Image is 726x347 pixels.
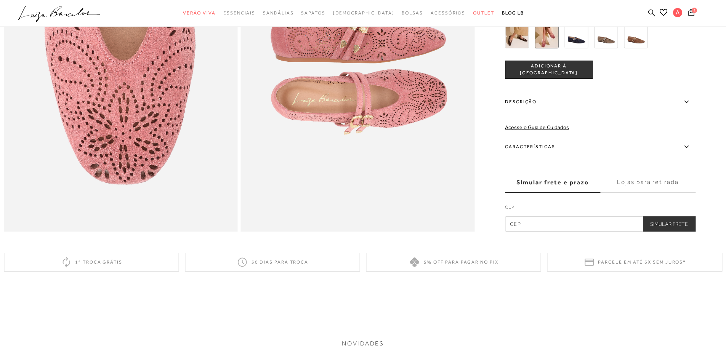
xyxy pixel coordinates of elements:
img: SAPATILHA EM CAMURÇA VAZADA COM FIVELAS CAFÉ [505,25,529,48]
span: BLOG LB [502,10,524,16]
span: [DEMOGRAPHIC_DATA] [333,10,394,16]
button: A [670,8,686,19]
label: Simular frete e prazo [505,172,600,193]
div: 5% off para pagar no PIX [366,253,541,272]
a: noSubCategoriesText [333,6,394,20]
div: Parcele em até 6x sem juros* [547,253,722,272]
a: noSubCategoriesText [301,6,325,20]
a: noSubCategoriesText [263,6,293,20]
span: 1 [692,8,697,13]
span: A [673,8,682,17]
img: SAPATILHA EM CAMURÇA VAZADA COM FIVELAS ROSA QUARTZO [535,25,558,48]
a: noSubCategoriesText [223,6,255,20]
a: noSubCategoriesText [431,6,465,20]
button: ADICIONAR À [GEOGRAPHIC_DATA] [505,61,593,79]
span: Verão Viva [183,10,216,16]
a: noSubCategoriesText [402,6,423,20]
a: Acesse o Guia de Cuidados [505,124,569,130]
button: 1 [686,8,697,19]
label: Características [505,136,696,158]
a: noSubCategoriesText [183,6,216,20]
input: CEP [505,216,696,232]
div: 30 dias para troca [185,253,360,272]
a: BLOG LB [502,6,524,20]
span: Acessórios [431,10,465,16]
div: 1ª troca grátis [4,253,179,272]
span: Essenciais [223,10,255,16]
label: Lojas para retirada [600,172,696,193]
img: SAPATILHA MARY JANE EM CAMURÇA CARAMELO COM RECORTES [624,25,647,48]
img: SAPATILHA MARY JANE EM CAMURÇA AZUL NAVAL COM RECORTES [564,25,588,48]
label: Descrição [505,91,696,113]
span: ADICIONAR À [GEOGRAPHIC_DATA] [505,63,592,77]
span: Bolsas [402,10,423,16]
button: Simular Frete [643,216,696,232]
span: Sandálias [263,10,293,16]
span: Sapatos [301,10,325,16]
a: noSubCategoriesText [473,6,494,20]
span: Outlet [473,10,494,16]
img: SAPATILHA MARY JANE EM CAMURÇA BEGE FENDI COM RECORTES [594,25,618,48]
label: CEP [505,204,696,214]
